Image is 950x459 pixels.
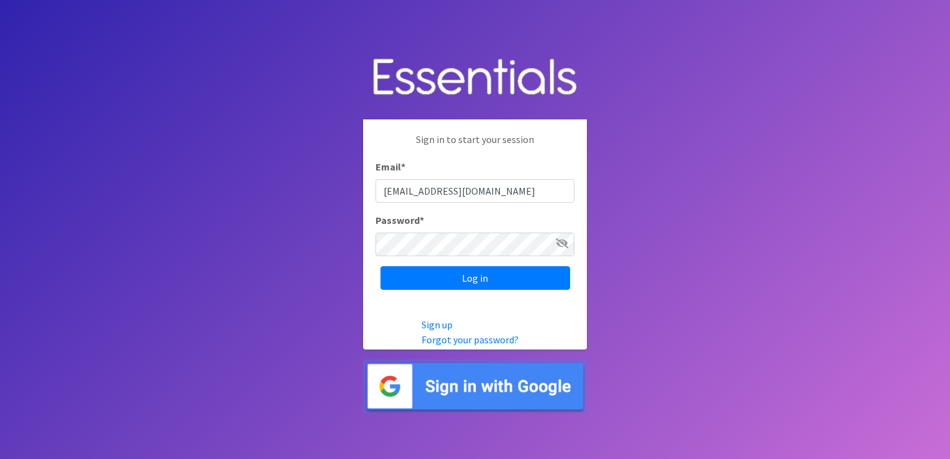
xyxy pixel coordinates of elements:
img: Human Essentials [363,46,587,110]
a: Sign up [422,318,453,331]
label: Password [376,213,424,228]
input: Log in [380,266,570,290]
a: Forgot your password? [422,333,519,346]
p: Sign in to start your session [376,132,574,159]
abbr: required [420,214,424,226]
label: Email [376,159,405,174]
img: Sign in with Google [363,359,587,414]
abbr: required [401,160,405,173]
